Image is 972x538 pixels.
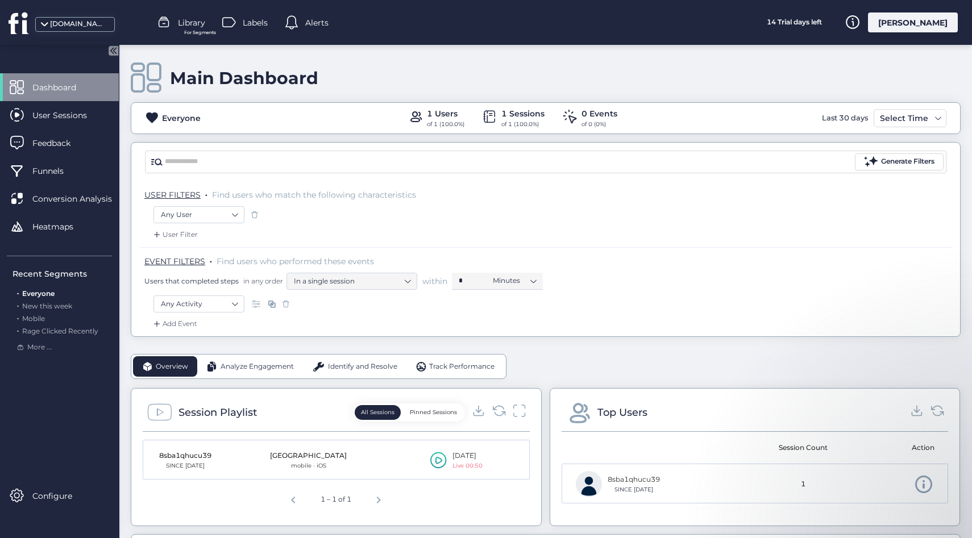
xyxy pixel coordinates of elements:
span: Conversion Analysis [32,193,129,205]
button: Generate Filters [855,153,944,170]
mat-header-cell: Action [851,432,948,464]
button: Next page [367,487,390,510]
span: Heatmaps [32,220,90,233]
div: 8sba1qhucu39 [157,451,214,461]
button: All Sessions [355,405,401,420]
div: 8sba1qhucu39 [608,474,660,485]
button: Pinned Sessions [404,405,463,420]
span: . [17,287,19,298]
span: Find users who match the following characteristics [212,190,416,200]
button: Previous page [282,487,305,510]
div: [DATE] [452,451,483,461]
div: 1 Sessions [501,107,545,120]
span: User Sessions [32,109,104,122]
nz-select-item: Any Activity [161,295,237,312]
span: USER FILTERS [144,190,201,200]
div: 1 – 1 of 1 [316,490,356,510]
span: Users that completed steps [144,276,239,286]
div: 14 Trial days left [751,12,837,32]
mat-header-cell: Session Count [755,432,851,464]
span: in any order [241,276,283,286]
span: Library [178,16,205,29]
div: Select Time [877,111,931,125]
div: [PERSON_NAME] [868,12,958,32]
span: Find users who performed these events [217,256,374,266]
div: 1 Users [427,107,464,120]
span: Dashboard [32,81,93,94]
span: For Segments [184,29,216,36]
div: Session Playlist [178,404,257,420]
div: Add Event [151,318,197,330]
div: Live 00:50 [452,461,483,470]
span: Feedback [32,137,88,149]
nz-select-item: In a single session [294,273,410,290]
div: User Filter [151,229,198,240]
span: Mobile [22,314,45,323]
span: . [210,254,212,265]
span: Rage Clicked Recently [22,327,98,335]
div: Recent Segments [13,268,112,280]
span: Funnels [32,165,81,177]
span: . [17,312,19,323]
span: within [422,276,447,287]
div: of 1 (100.0%) [501,120,545,129]
div: of 1 (100.0%) [427,120,464,129]
div: [DOMAIN_NAME] [50,19,107,30]
div: Main Dashboard [170,68,318,89]
div: SINCE [DATE] [608,485,660,494]
div: SINCE [DATE] [157,461,214,470]
nz-select-item: Minutes [493,272,536,289]
span: Identify and Resolve [328,361,397,372]
div: Last 30 days [819,109,871,127]
div: 0 Events [581,107,617,120]
span: Alerts [305,16,329,29]
span: Everyone [22,289,55,298]
span: . [17,299,19,310]
span: New this week [22,302,72,310]
span: Labels [243,16,268,29]
span: Track Performance [429,361,495,372]
span: Analyze Engagement [221,361,294,372]
div: [GEOGRAPHIC_DATA] [270,451,347,461]
nz-select-item: Any User [161,206,237,223]
span: . [17,324,19,335]
span: Configure [32,490,89,502]
div: Generate Filters [881,156,934,167]
span: Overview [156,361,188,372]
span: EVENT FILTERS [144,256,205,266]
div: Everyone [162,112,201,124]
div: Top Users [597,404,647,420]
div: mobile · iOS [270,461,347,470]
span: More ... [27,342,52,353]
span: . [205,187,207,199]
div: of 0 (0%) [581,120,617,129]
